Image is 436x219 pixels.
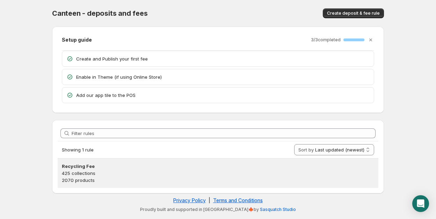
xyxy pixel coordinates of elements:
a: Sasquatch Studio [260,207,296,212]
a: Privacy Policy [173,197,206,203]
span: Showing 1 rule [62,147,94,153]
span: Canteen - deposits and fees [52,9,148,17]
p: Create and Publish your first fee [76,55,370,62]
a: Terms and Conditions [213,197,263,203]
p: 2070 products [62,177,374,184]
span: | [209,197,210,203]
h3: Recycling Fee [62,163,374,170]
button: Dismiss setup guide [366,35,376,45]
div: Open Intercom Messenger [412,195,429,212]
span: Create deposit & fee rule [327,10,380,16]
p: Add our app tile to the POS [76,92,370,99]
h2: Setup guide [62,36,92,43]
p: 3 / 3 completed [311,37,341,43]
p: Enable in Theme (if using Online Store) [76,73,370,80]
button: Create deposit & fee rule [323,8,384,18]
input: Filter rules [72,128,376,138]
p: 425 collections [62,170,374,177]
p: Proudly built and supported in [GEOGRAPHIC_DATA]🍁by [56,207,380,212]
